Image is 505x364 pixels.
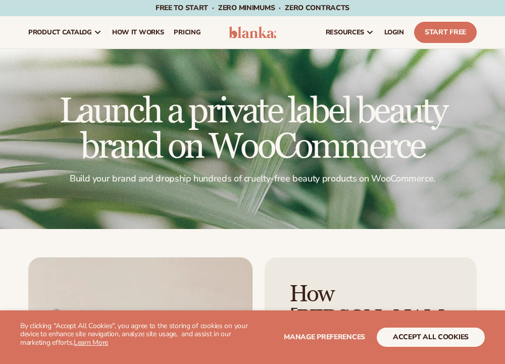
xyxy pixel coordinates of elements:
span: resources [326,28,364,36]
span: product catalog [28,28,92,36]
a: Start Free [414,22,477,43]
span: pricing [174,28,200,36]
a: Learn More [74,338,108,347]
span: Manage preferences [284,332,365,342]
p: Build your brand and dropship hundreds of cruelty-free beauty products on WooCommerce. [28,173,477,185]
a: resources [321,16,379,49]
h1: Launch a private label beauty brand on WooCommerce [28,94,477,165]
a: LOGIN [379,16,409,49]
p: By clicking "Accept All Cookies", you agree to the storing of cookies on your device to enhance s... [20,322,252,347]
a: product catalog [23,16,107,49]
span: Free to start · ZERO minimums · ZERO contracts [156,3,349,13]
button: Manage preferences [284,328,365,347]
a: How It Works [107,16,169,49]
a: pricing [169,16,206,49]
button: accept all cookies [377,328,485,347]
img: logo [229,26,276,38]
span: How It Works [112,28,164,36]
span: LOGIN [384,28,404,36]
